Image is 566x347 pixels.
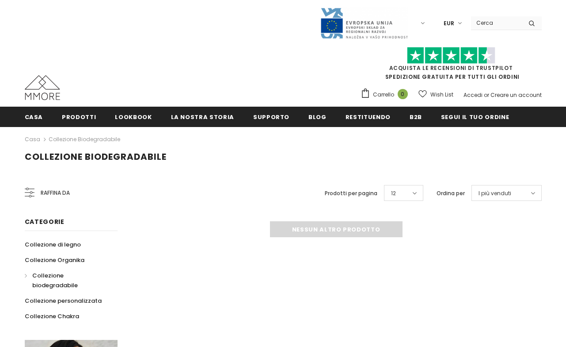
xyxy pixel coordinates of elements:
[320,19,408,27] a: Javni Razpis
[25,268,108,293] a: Collezione biodegradabile
[389,64,513,72] a: Acquista le recensioni di TrustPilot
[25,107,43,127] a: Casa
[25,150,167,163] span: Collezione biodegradabile
[437,189,465,198] label: Ordina per
[430,90,453,99] span: Wish List
[253,107,289,127] a: supporto
[407,47,495,64] img: Fidati di Pilot Stars
[410,113,422,121] span: B2B
[346,113,391,121] span: Restituendo
[418,87,453,102] a: Wish List
[398,89,408,99] span: 0
[490,91,542,99] a: Creare un account
[62,107,96,127] a: Prodotti
[373,90,394,99] span: Carrello
[444,19,454,28] span: EUR
[32,271,78,289] span: Collezione biodegradabile
[479,189,511,198] span: I più venduti
[171,107,234,127] a: La nostra storia
[308,113,327,121] span: Blog
[41,188,70,198] span: Raffina da
[25,217,65,226] span: Categorie
[441,113,509,121] span: Segui il tuo ordine
[115,107,152,127] a: Lookbook
[25,293,102,308] a: Collezione personalizzata
[25,113,43,121] span: Casa
[325,189,377,198] label: Prodotti per pagina
[25,134,40,145] a: Casa
[346,107,391,127] a: Restituendo
[49,135,120,143] a: Collezione biodegradabile
[171,113,234,121] span: La nostra storia
[441,107,509,127] a: Segui il tuo ordine
[410,107,422,127] a: B2B
[25,308,79,324] a: Collezione Chakra
[62,113,96,121] span: Prodotti
[25,252,84,268] a: Collezione Organika
[391,189,396,198] span: 12
[484,91,489,99] span: or
[25,312,79,320] span: Collezione Chakra
[115,113,152,121] span: Lookbook
[361,88,412,101] a: Carrello 0
[25,240,81,249] span: Collezione di legno
[25,75,60,100] img: Casi MMORE
[463,91,482,99] a: Accedi
[471,16,522,29] input: Search Site
[25,297,102,305] span: Collezione personalizzata
[253,113,289,121] span: supporto
[25,256,84,264] span: Collezione Organika
[25,237,81,252] a: Collezione di legno
[308,107,327,127] a: Blog
[320,7,408,39] img: Javni Razpis
[361,51,542,81] span: SPEDIZIONE GRATUITA PER TUTTI GLI ORDINI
